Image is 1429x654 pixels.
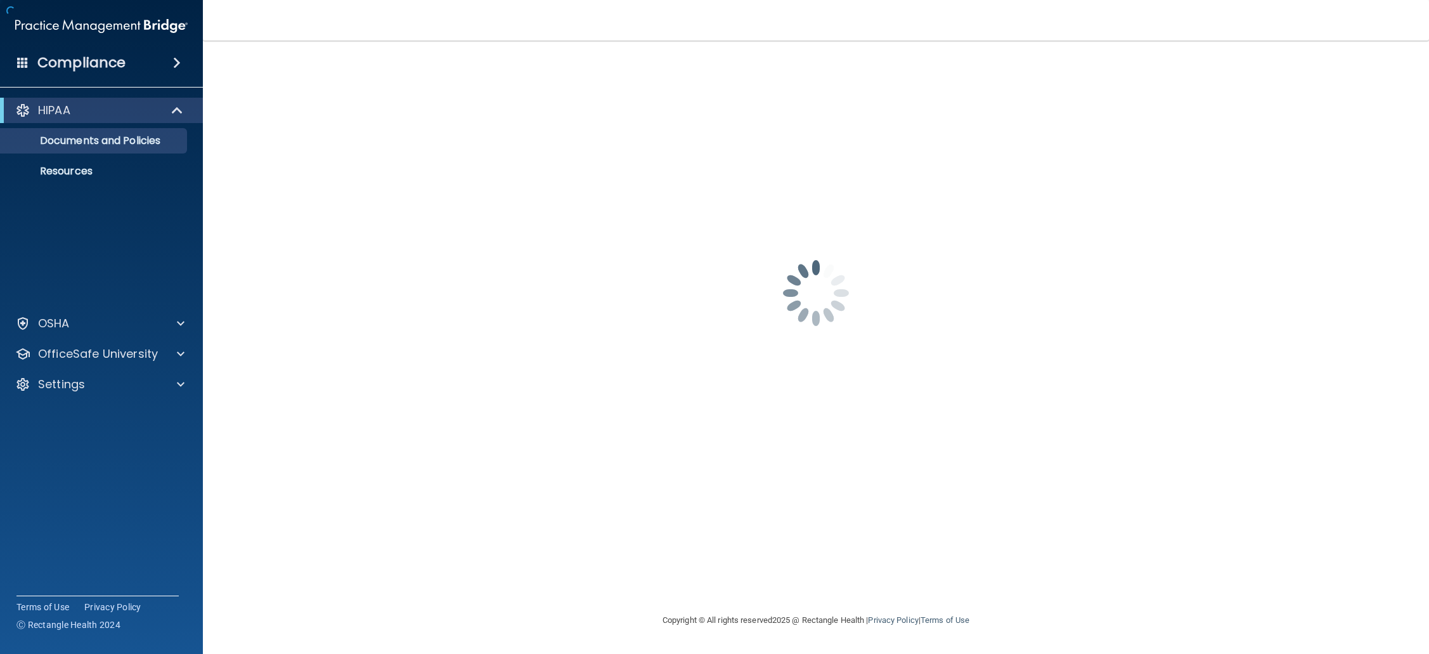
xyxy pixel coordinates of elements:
[38,377,85,392] p: Settings
[16,601,69,613] a: Terms of Use
[15,377,184,392] a: Settings
[585,600,1047,641] div: Copyright © All rights reserved 2025 @ Rectangle Health | |
[84,601,141,613] a: Privacy Policy
[15,103,184,118] a: HIPAA
[753,230,879,356] img: spinner.e123f6fc.gif
[8,134,181,147] p: Documents and Policies
[15,316,184,331] a: OSHA
[8,165,181,178] p: Resources
[38,103,70,118] p: HIPAA
[868,615,918,625] a: Privacy Policy
[16,618,120,631] span: Ⓒ Rectangle Health 2024
[15,346,184,362] a: OfficeSafe University
[15,13,188,39] img: PMB logo
[921,615,969,625] a: Terms of Use
[37,54,126,72] h4: Compliance
[38,346,158,362] p: OfficeSafe University
[38,316,70,331] p: OSHA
